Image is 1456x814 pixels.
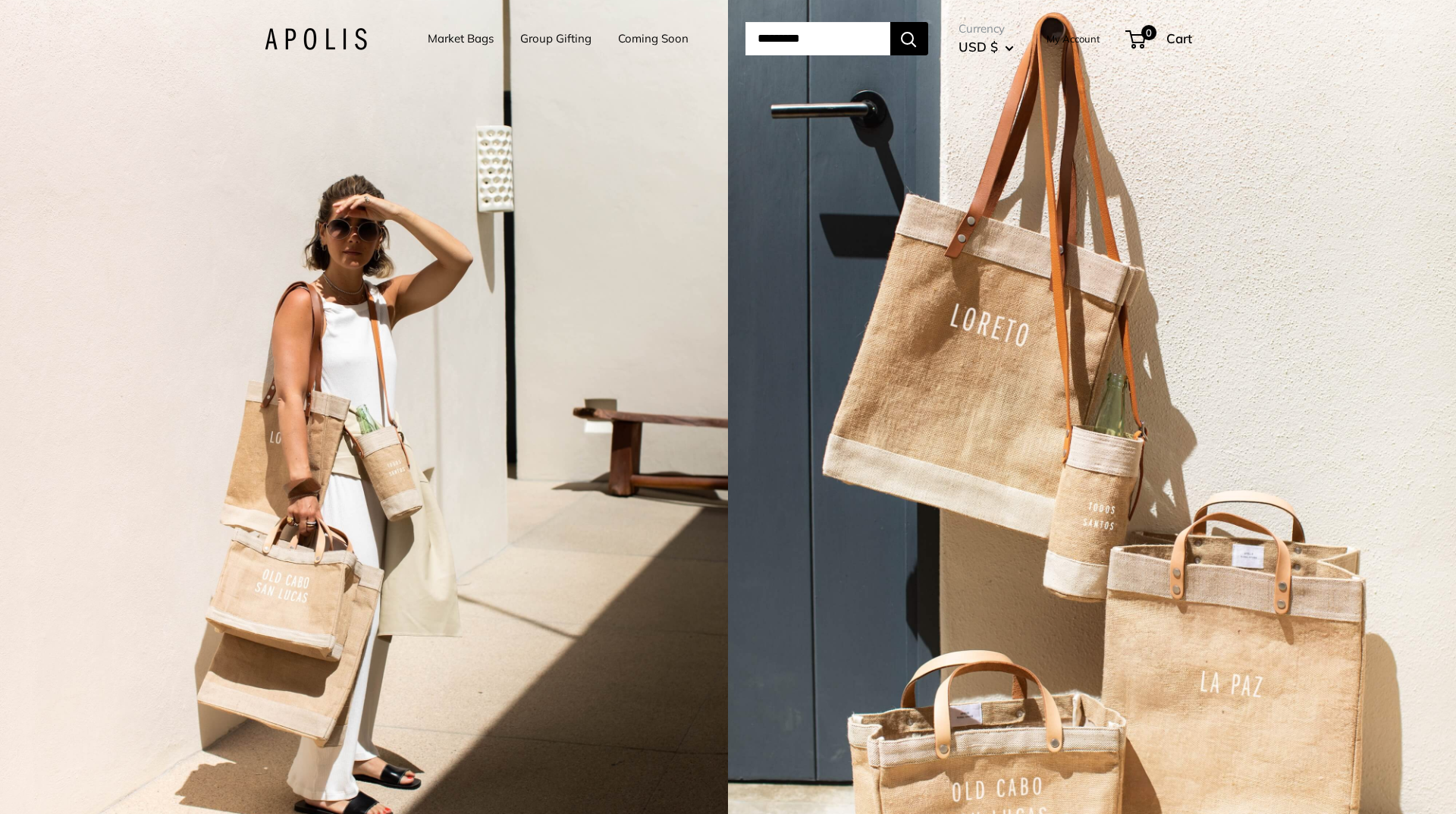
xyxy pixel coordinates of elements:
a: Market Bags [428,28,494,49]
span: USD $ [959,39,998,55]
input: Search... [745,22,890,55]
button: Search [890,22,928,55]
button: USD $ [959,35,1014,59]
a: Group Gifting [520,28,591,49]
span: Currency [959,18,1014,39]
span: 0 [1141,25,1156,40]
span: Cart [1166,30,1192,46]
img: Apolis [265,28,367,50]
a: Coming Soon [618,28,689,49]
a: My Account [1046,30,1100,48]
a: 0 Cart [1127,27,1192,51]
